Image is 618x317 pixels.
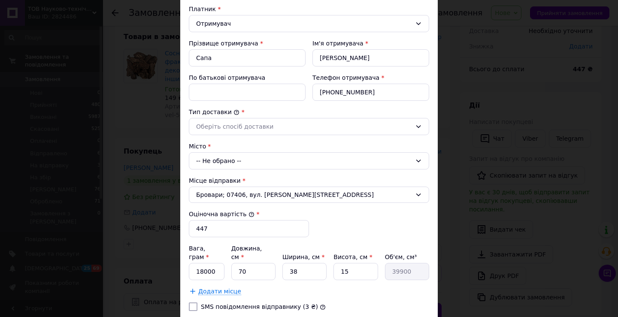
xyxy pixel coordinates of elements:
[196,190,412,199] span: Бровари; 07406, вул. [PERSON_NAME][STREET_ADDRESS]
[312,84,429,101] input: +380
[189,142,429,151] div: Місто
[196,19,412,28] div: Отримувач
[201,303,318,310] label: SMS повідомлення відправнику (3 ₴)
[198,288,241,295] span: Додати місце
[231,245,262,260] label: Довжина, см
[189,108,429,116] div: Тип доставки
[189,211,254,217] label: Оціночна вартість
[312,74,379,81] label: Телефон отримувача
[189,5,429,13] div: Платник
[189,40,258,47] label: Прізвище отримувача
[189,176,429,185] div: Місце відправки
[189,245,209,260] label: Вага, грам
[312,40,364,47] label: Ім'я отримувача
[189,152,429,169] div: -- Не обрано --
[333,254,372,260] label: Висота, см
[196,122,412,131] div: Оберіть спосіб доставки
[282,254,324,260] label: Ширина, см
[385,253,429,261] div: Об'єм, см³
[189,74,265,81] label: По батькові отримувача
